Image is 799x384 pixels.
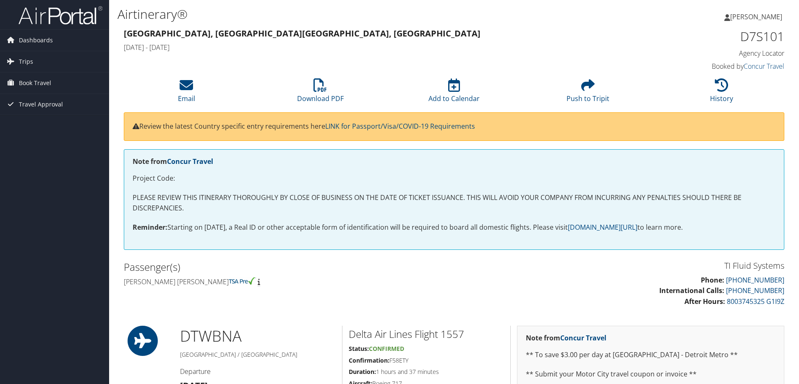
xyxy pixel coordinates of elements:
[724,4,791,29] a: [PERSON_NAME]
[133,222,775,233] p: Starting on [DATE], a Real ID or other acceptable form of identification will be required to boar...
[180,350,336,359] h5: [GEOGRAPHIC_DATA] / [GEOGRAPHIC_DATA]
[117,5,566,23] h1: Airtinerary®
[124,28,480,39] strong: [GEOGRAPHIC_DATA], [GEOGRAPHIC_DATA] [GEOGRAPHIC_DATA], [GEOGRAPHIC_DATA]
[124,260,448,274] h2: Passenger(s)
[726,275,784,285] a: [PHONE_NUMBER]
[369,345,404,353] span: Confirmed
[567,83,609,103] a: Push to Tripit
[297,83,344,103] a: Download PDF
[19,51,33,72] span: Trips
[659,286,724,295] strong: International Calls:
[744,62,784,71] a: Concur Travel
[726,286,784,295] a: [PHONE_NUMBER]
[526,350,775,361] p: ** To save $3.00 per day at [GEOGRAPHIC_DATA] - Detroit Metro **
[568,223,637,232] a: [DOMAIN_NAME][URL]
[167,157,213,166] a: Concur Travel
[133,157,213,166] strong: Note from
[349,327,504,341] h2: Delta Air Lines Flight 1557
[428,83,480,103] a: Add to Calendar
[629,28,784,45] h1: D7S101
[526,369,775,380] p: ** Submit your Motor City travel coupon or invoice **
[560,333,606,342] a: Concur Travel
[229,277,256,285] img: tsa-precheck.png
[629,49,784,58] h4: Agency Locator
[710,83,733,103] a: History
[629,62,784,71] h4: Booked by
[460,260,784,272] h3: TI Fluid Systems
[730,12,782,21] span: [PERSON_NAME]
[178,83,195,103] a: Email
[19,94,63,115] span: Travel Approval
[124,277,448,286] h4: [PERSON_NAME] [PERSON_NAME]
[349,356,389,364] strong: Confirmation:
[133,121,775,132] p: Review the latest Country specific entry requirements here
[133,223,167,232] strong: Reminder:
[325,122,475,131] a: LINK for Passport/Visa/COVID-19 Requirements
[349,368,504,376] h5: 1 hours and 37 minutes
[349,368,376,376] strong: Duration:
[124,43,616,52] h4: [DATE] - [DATE]
[701,275,724,285] strong: Phone:
[133,192,775,214] p: PLEASE REVIEW THIS ITINERARY THOROUGHLY BY CLOSE OF BUSINESS ON THE DATE OF TICKET ISSUANCE. THIS...
[180,326,336,347] h1: DTW BNA
[727,297,784,306] a: 8003745325 G1I9Z
[349,356,504,365] h5: F58ETY
[349,345,369,353] strong: Status:
[19,30,53,51] span: Dashboards
[684,297,725,306] strong: After Hours:
[133,173,775,184] p: Project Code:
[18,5,102,25] img: airportal-logo.png
[19,73,51,93] span: Book Travel
[180,367,336,376] h4: Departure
[526,333,606,342] strong: Note from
